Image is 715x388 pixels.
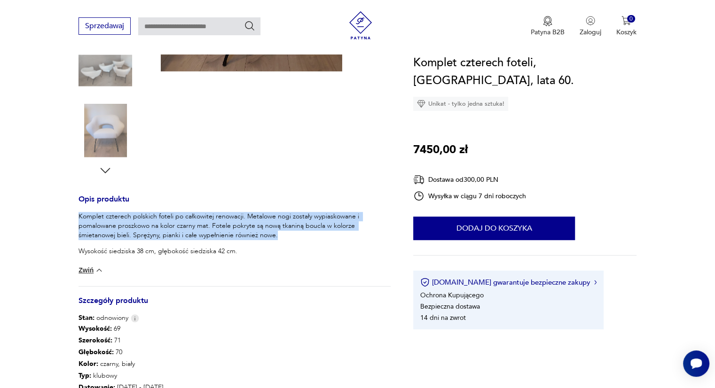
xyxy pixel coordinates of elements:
[79,247,391,256] p: Wysokość siedziska 38 cm, głębokość siedziska 42 cm.
[79,359,98,368] b: Kolor:
[79,346,322,358] p: 70
[543,16,552,26] img: Ikona medalu
[79,348,114,357] b: Głębokość :
[131,314,139,322] img: Info icon
[420,278,597,287] button: [DOMAIN_NAME] gwarantuje bezpieczne zakupy
[244,20,255,31] button: Szukaj
[79,23,131,30] a: Sprzedawaj
[580,16,601,37] button: Zaloguj
[413,174,526,186] div: Dostawa od 300,00 PLN
[79,313,94,322] b: Stan:
[616,16,636,37] button: 0Koszyk
[79,298,391,313] h3: Szczegóły produktu
[79,334,322,346] p: 71
[683,350,709,377] iframe: Smartsupp widget button
[413,190,526,202] div: Wysyłka w ciągu 7 dni roboczych
[420,291,484,300] li: Ochrona Kupującego
[413,174,424,186] img: Ikona dostawy
[79,212,391,240] p: Komplet czterech polskich foteli po całkowitej renowacji. Metalowe nogi zostały wypiaskowane i po...
[413,217,575,240] button: Dodaj do koszyka
[531,16,565,37] button: Patyna B2B
[413,141,468,159] p: 7450,00 zł
[420,278,430,287] img: Ikona certyfikatu
[417,100,425,108] img: Ikona diamentu
[413,54,636,90] h1: Komplet czterech foteli, [GEOGRAPHIC_DATA], lata 60.
[79,336,112,345] b: Szerokość :
[413,97,508,111] div: Unikat - tylko jedna sztuka!
[79,17,131,35] button: Sprzedawaj
[79,370,322,381] p: klubowy
[94,265,104,275] img: chevron down
[346,11,375,39] img: Patyna - sklep z meblami i dekoracjami vintage
[79,104,132,157] img: Zdjęcie produktu Komplet czterech foteli, Polska, lata 60.
[420,302,480,311] li: Bezpieczna dostawa
[616,28,636,37] p: Koszyk
[621,16,631,25] img: Ikona koszyka
[79,196,391,212] h3: Opis produktu
[627,15,635,23] div: 0
[580,28,601,37] p: Zaloguj
[586,16,595,25] img: Ikonka użytkownika
[79,313,128,323] span: odnowiony
[79,44,132,97] img: Zdjęcie produktu Komplet czterech foteli, Polska, lata 60.
[594,280,597,285] img: Ikona strzałki w prawo
[79,323,322,334] p: 69
[79,324,112,333] b: Wysokość :
[79,358,322,370] p: czarny, biały
[531,28,565,37] p: Patyna B2B
[79,265,103,275] button: Zwiń
[79,371,91,380] b: Typ :
[420,313,466,322] li: 14 dni na zwrot
[531,16,565,37] a: Ikona medaluPatyna B2B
